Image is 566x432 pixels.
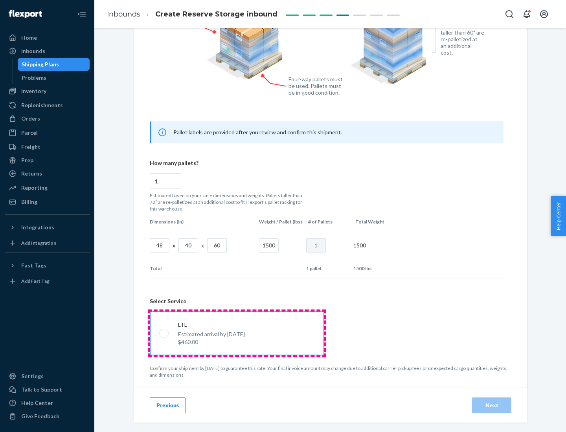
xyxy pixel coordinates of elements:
p: x [173,242,175,249]
a: Help Center [5,397,90,409]
a: Returns [5,167,90,180]
div: Orders [21,115,40,123]
a: Billing [5,196,90,208]
div: Integrations [21,223,54,231]
span: Pallet labels are provided after you review and confirm this shipment. [173,129,342,135]
a: Shipping Plans [18,58,90,71]
div: Give Feedback [21,412,59,420]
button: Open Search Box [502,6,517,22]
div: Settings [21,372,44,380]
td: 1500 lbs [350,259,397,278]
button: Open account menu [536,6,552,22]
a: Parcel [5,126,90,139]
div: Inbounds [21,47,45,55]
a: Add Fast Tag [5,275,90,287]
th: # of Pallets [305,212,352,231]
a: Inbounds [5,45,90,57]
button: Previous [150,397,186,413]
ol: breadcrumbs [101,3,284,26]
button: Integrations [5,221,90,234]
a: Orders [5,112,90,125]
a: Inventory [5,85,90,97]
td: Total [150,259,256,278]
button: Close Navigation [74,6,90,22]
p: How many pallets? [150,159,504,167]
span: 1500 [353,242,366,249]
div: Replenishments [21,101,63,109]
a: Inbounds [107,10,140,18]
button: Next [472,397,511,413]
p: LTL [178,321,245,329]
button: Fast Tags [5,259,90,272]
a: Talk to Support [5,383,90,396]
div: Shipping Plans [22,60,59,68]
button: Give Feedback [5,410,90,423]
div: Prep [21,156,33,164]
a: Problems [18,71,90,84]
a: Freight [5,141,90,153]
a: Prep [5,154,90,167]
div: Inventory [21,87,46,95]
th: Dimensions (in) [150,212,256,231]
div: Freight [21,143,40,151]
img: Flexport logo [9,10,42,18]
a: Replenishments [5,99,90,112]
th: Total Weight [352,212,399,231]
div: Problems [22,74,46,82]
button: Open notifications [519,6,535,22]
div: Add Integration [21,240,56,246]
a: Home [5,31,90,44]
div: Talk to Support [21,386,62,394]
div: Fast Tags [21,262,46,269]
div: Help Center [21,399,53,407]
p: Estimated arrival by [DATE] [178,330,245,338]
div: Home [21,34,37,42]
div: Parcel [21,129,38,137]
div: Add Fast Tag [21,278,50,284]
button: Help Center [551,196,566,236]
header: Select Service [150,297,511,305]
span: Create Reserve Storage inbound [155,10,277,18]
p: Estimated based on your case dimensions and weights. Pallets taller than 72” are re-palletized at... [150,192,307,212]
p: Confirm your shipment by [DATE] to guarantee this rate. Your final invoice amount may change due ... [150,365,511,378]
a: Settings [5,370,90,383]
a: Add Integration [5,237,90,249]
figcaption: Four-way pallets must be used. Pallets must be in good condition. [289,76,343,96]
p: $460.00 [178,338,245,346]
div: Returns [21,170,42,178]
td: 1 pallet [303,259,350,278]
p: x [201,242,204,249]
div: Billing [21,198,37,206]
th: Weight / Pallet (lbs) [256,212,305,231]
div: Next [479,401,505,409]
a: Reporting [5,181,90,194]
div: Reporting [21,184,48,192]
